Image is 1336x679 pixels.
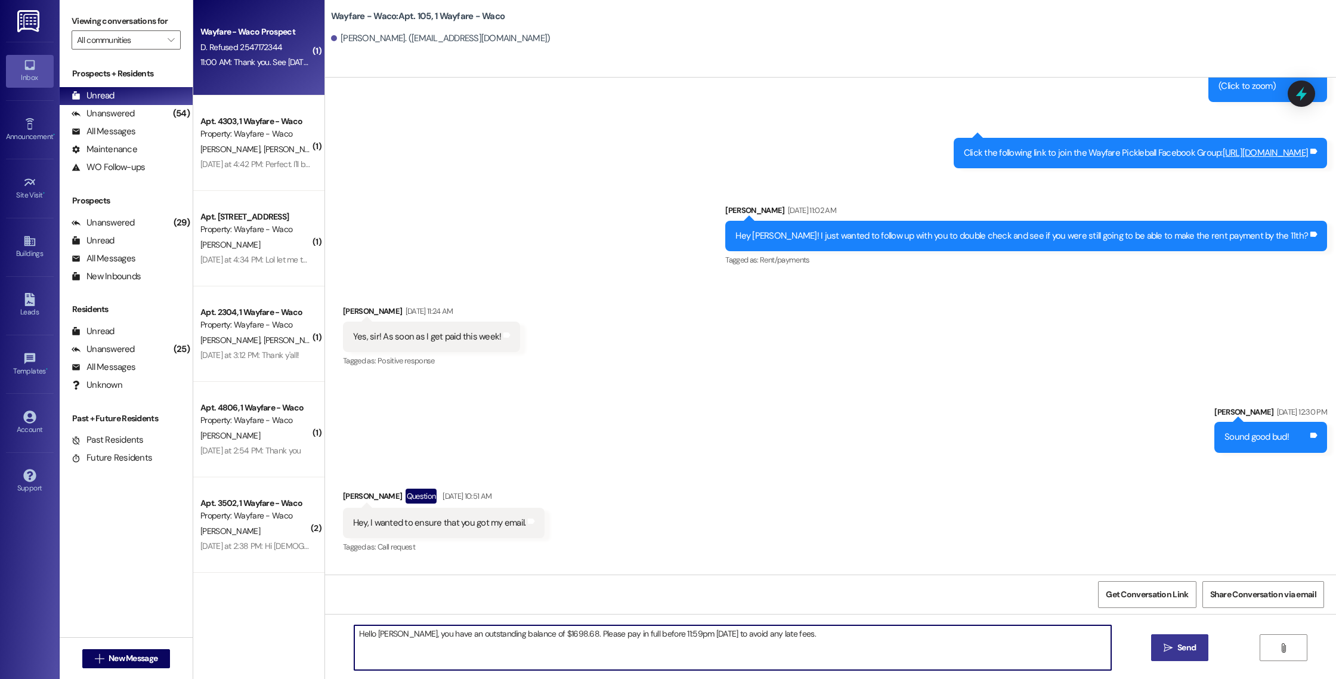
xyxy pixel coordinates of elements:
div: Property: Wayfare - Waco [200,223,311,236]
div: (54) [170,104,193,123]
a: [URL][DOMAIN_NAME] [1223,147,1309,159]
img: ResiDesk Logo [17,10,42,32]
a: Account [6,407,54,439]
div: Unanswered [72,343,135,356]
div: [DATE] at 3:12 PM: Thank y'all! [200,350,299,360]
div: Hey [PERSON_NAME]! I just wanted to follow up with you to double check and see if you were still ... [735,230,1308,242]
div: All Messages [72,361,135,374]
span: Rent/payments [760,255,810,265]
b: Wayfare - Waco: Apt. 105, 1 Wayfare - Waco [331,10,505,23]
div: Apt. 2304, 1 Wayfare - Waco [200,306,311,319]
div: Unread [72,89,115,102]
span: Get Conversation Link [1106,588,1188,601]
div: Yes, sir! As soon as I get paid this week! [353,331,502,343]
div: Property: Wayfare - Waco [200,128,311,140]
div: Unknown [72,379,122,391]
div: Apt. 4303, 1 Wayfare - Waco [200,115,311,128]
span: Send [1177,641,1196,654]
div: [DATE] 11:24 AM [403,305,453,317]
span: [PERSON_NAME] [263,335,323,345]
div: Residents [60,303,193,316]
div: Unread [72,325,115,338]
span: [PERSON_NAME] [200,239,260,250]
div: [DATE] 12:30 PM [1274,406,1327,418]
div: All Messages [72,125,135,138]
a: Leads [6,289,54,322]
div: [PERSON_NAME] [1214,406,1327,422]
div: Apt. [STREET_ADDRESS] [200,592,311,605]
div: Tagged as: [343,352,521,369]
span: • [43,189,45,197]
div: Tagged as: [725,251,1327,268]
div: [DATE] at 2:38 PM: Hi [DEMOGRAPHIC_DATA] , just seeing if we've gotten any answers ? Thank you [200,541,538,551]
div: [DATE] at 4:42 PM: Perfect. I'll be by in about 5 min. Thanks. [200,159,402,169]
div: Sound good bud! [1224,431,1289,443]
span: Call request [378,542,415,552]
label: Viewing conversations for [72,12,181,30]
i:  [1279,643,1288,653]
div: [PERSON_NAME] [343,489,545,508]
div: [PERSON_NAME]. ([EMAIL_ADDRESS][DOMAIN_NAME]) [331,32,551,45]
textarea: Hello [PERSON_NAME], you have an outstanding balance of $1698.68. Please pay in full before 11:59... [354,625,1111,670]
div: New Inbounds [72,270,141,283]
button: Share Conversation via email [1202,581,1324,608]
i:  [168,35,174,45]
span: Share Conversation via email [1210,588,1316,601]
div: Apt. [STREET_ADDRESS] [200,211,311,223]
div: [DATE] at 4:34 PM: Lol let me tell them [200,254,330,265]
span: • [46,365,48,374]
div: Wayfare - Waco Prospect [200,26,311,38]
a: Site Visit • [6,172,54,205]
div: [PERSON_NAME] [725,204,1327,221]
div: Prospects [60,195,193,207]
span: [PERSON_NAME] [200,335,264,345]
div: (Click to zoom) [1219,80,1308,92]
div: Question [406,489,437,504]
div: Prospects + Residents [60,67,193,80]
div: All Messages [72,252,135,265]
a: Support [6,465,54,498]
button: New Message [82,649,171,668]
div: [DATE] 10:51 AM [440,490,491,502]
div: 11:00 AM: Thank you. See [DATE] afternoon 1:00pm. [PERSON_NAME]. [200,57,438,67]
span: [PERSON_NAME] [200,144,264,155]
div: Apt. 3502, 1 Wayfare - Waco [200,497,311,510]
div: Past + Future Residents [60,412,193,425]
span: [PERSON_NAME] [200,526,260,536]
div: Hey, I wanted to ensure that you got my email. [353,517,526,529]
span: D. Refused 2547172344 [200,42,282,53]
span: • [53,131,55,139]
button: Get Conversation Link [1098,581,1196,608]
div: Unread [72,234,115,247]
div: Unanswered [72,217,135,229]
a: Buildings [6,231,54,263]
div: [DATE] 11:02 AM [785,204,836,217]
span: Positive response [378,356,435,366]
div: Click the following link to join the Wayfare Pickleball Facebook Group: [964,147,1308,159]
div: Future Residents [72,452,152,464]
div: [PERSON_NAME] [343,305,521,322]
div: Maintenance [72,143,137,156]
div: Tagged as: [343,538,545,555]
div: Past Residents [72,434,144,446]
span: [PERSON_NAME] [200,430,260,441]
div: [DATE] at 2:54 PM: Thank you [200,445,301,456]
div: (25) [171,340,193,359]
div: Property: Wayfare - Waco [200,319,311,331]
div: Property: Wayfare - Waco [200,414,311,427]
div: Property: Wayfare - Waco [200,510,311,522]
a: Inbox [6,55,54,87]
div: WO Follow-ups [72,161,145,174]
div: (29) [171,214,193,232]
i:  [1164,643,1173,653]
div: Unanswered [72,107,135,120]
i:  [95,654,104,663]
span: New Message [109,652,157,665]
button: Send [1151,634,1209,661]
span: [PERSON_NAME] [263,144,323,155]
input: All communities [77,30,162,50]
a: Templates • [6,348,54,381]
div: Apt. 4806, 1 Wayfare - Waco [200,402,311,414]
